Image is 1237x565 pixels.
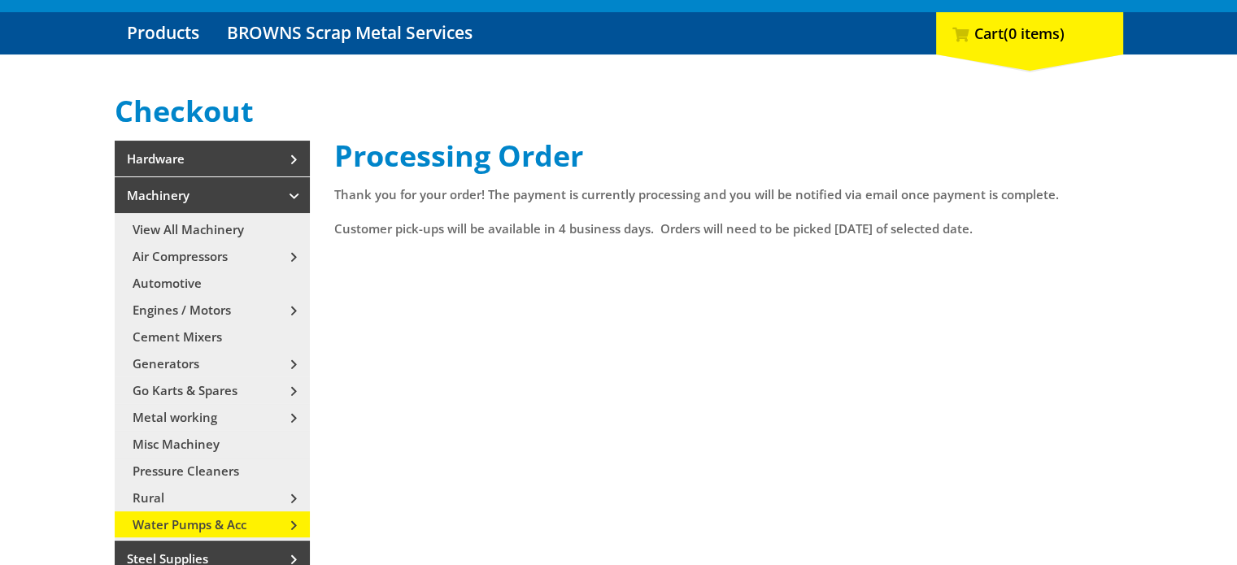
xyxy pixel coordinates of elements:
a: Go to the Pressure Cleaners page [115,458,310,484]
a: Go to the Machinery page [115,216,310,242]
p: Customer pick-ups will be available in 4 business days. Orders will need to be picked [DATE] of s... [334,219,1123,238]
p: Thank you for your order! The payment is currently processing and you will be notified via email ... [334,185,1123,204]
a: Go to the Machinery page [115,177,310,213]
h1: Checkout [115,95,1123,128]
div: Cart [936,12,1123,54]
a: Go to the Hardware page [115,141,310,176]
a: Go to the Go Karts & Spares page [115,377,310,403]
a: Go to the BROWNS Scrap Metal Services page [215,12,485,54]
h1: Processing Order [334,140,1123,172]
a: Go to the Generators page [115,350,310,376]
a: Go to the Rural page [115,485,310,511]
a: Go to the Engines / Motors page [115,297,310,323]
a: Go to the Products page [115,12,211,54]
span: (0 items) [1004,24,1065,43]
a: Go to the Automotive page [115,270,310,296]
a: Go to the Air Compressors page [115,243,310,269]
a: Go to the Misc Machiney page [115,431,310,457]
a: Go to the Cement Mixers page [115,324,310,350]
a: Go to the Metal working page [115,404,310,430]
a: Go to the Water Pumps & Acc page [115,511,310,537]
